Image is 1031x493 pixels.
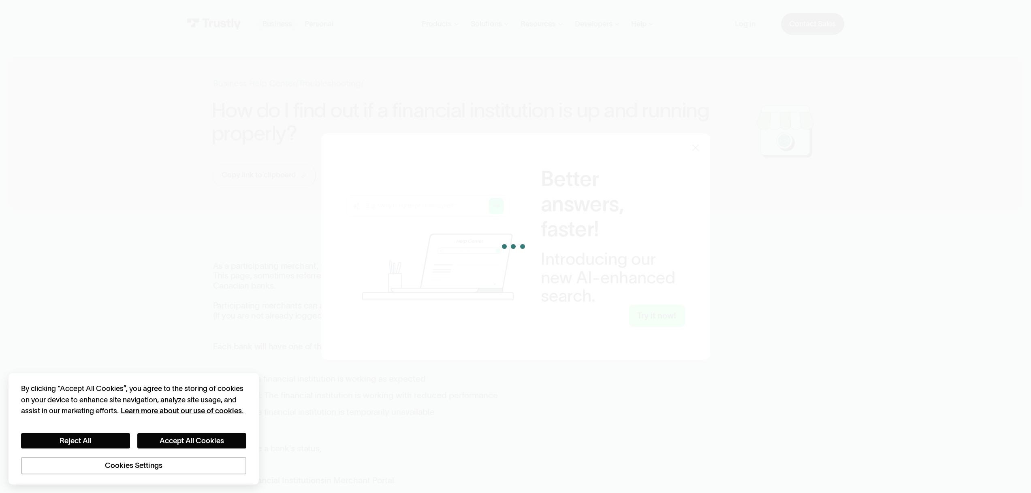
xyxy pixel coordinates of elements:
a: More information about your privacy, opens in a new tab [121,407,243,415]
div: Cookie banner [9,373,259,485]
button: Accept All Cookies [137,433,246,449]
button: Reject All [21,433,130,449]
button: Cookies Settings [21,457,246,474]
div: By clicking “Accept All Cookies”, you agree to the storing of cookies on your device to enhance s... [21,383,246,416]
div: Privacy [21,383,246,474]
